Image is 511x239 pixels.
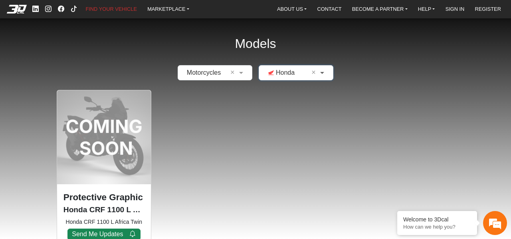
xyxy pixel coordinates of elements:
[403,216,471,223] div: Welcome to 3Dcal
[471,4,504,14] a: REGISTER
[53,174,103,199] div: FAQs
[9,41,21,53] div: Navigation go back
[415,4,438,14] a: HELP
[311,68,318,78] span: Clean Field
[63,191,145,204] p: Protective Graphic Kit
[4,146,152,174] textarea: Type your message and hit 'Enter'
[230,68,237,78] span: Clean Field
[144,4,192,14] a: MARKETPLACE
[46,63,110,139] span: We're online!
[103,174,152,199] div: Articles
[274,4,310,14] a: ABOUT US
[403,224,471,230] p: How can we help you?
[131,4,150,23] div: Minimize live chat window
[63,218,145,226] small: Honda CRF 1100 L Africa Twin
[4,188,53,194] span: Conversation
[83,4,140,14] a: FIND YOUR VEHICLE
[314,4,345,14] a: CONTACT
[442,4,468,14] a: SIGN IN
[235,26,276,62] h2: Models
[349,4,411,14] a: BECOME A PARTNER
[63,204,145,216] p: Honda CRF 1100 L Africa Twin (COMING SOON) (2020-2024)
[53,42,146,52] div: Chat with us now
